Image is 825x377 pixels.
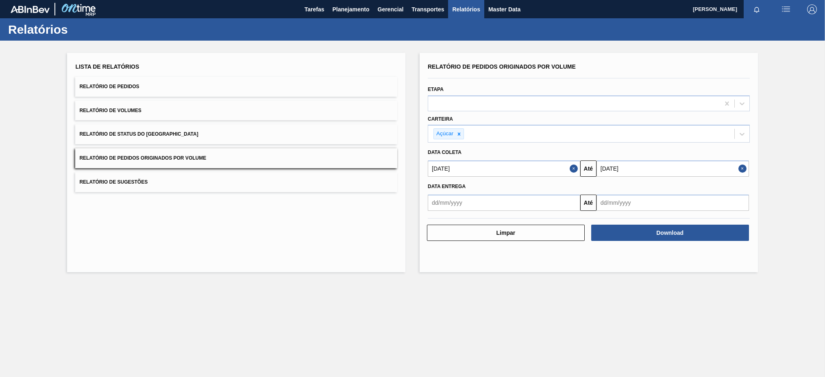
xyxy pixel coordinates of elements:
button: Relatório de Status do [GEOGRAPHIC_DATA] [75,124,397,144]
button: Limpar [427,225,585,241]
span: Relatório de Sugestões [79,179,148,185]
input: dd/mm/yyyy [596,195,749,211]
img: Logout [807,4,817,14]
img: userActions [781,4,791,14]
span: Relatórios [452,4,480,14]
img: TNhmsLtSVTkK8tSr43FrP2fwEKptu5GPRR3wAAAABJRU5ErkJggg== [11,6,50,13]
span: Transportes [411,4,444,14]
span: Tarefas [305,4,324,14]
button: Relatório de Volumes [75,101,397,121]
button: Até [580,160,596,177]
span: Gerencial [378,4,404,14]
button: Notificações [744,4,770,15]
button: Close [570,160,580,177]
span: Data coleta [428,149,461,155]
span: Relatório de Status do [GEOGRAPHIC_DATA] [79,131,198,137]
input: dd/mm/yyyy [428,195,580,211]
button: Até [580,195,596,211]
span: Data entrega [428,184,466,189]
span: Relatório de Pedidos Originados por Volume [79,155,206,161]
span: Master Data [488,4,520,14]
span: Relatório de Pedidos Originados por Volume [428,63,576,70]
span: Planejamento [332,4,369,14]
div: Açúcar [434,129,455,139]
input: dd/mm/yyyy [596,160,749,177]
button: Close [738,160,749,177]
label: Etapa [428,87,444,92]
h1: Relatórios [8,25,152,34]
span: Lista de Relatórios [75,63,139,70]
button: Relatório de Pedidos [75,77,397,97]
span: Relatório de Pedidos [79,84,139,89]
input: dd/mm/yyyy [428,160,580,177]
button: Relatório de Pedidos Originados por Volume [75,148,397,168]
label: Carteira [428,116,453,122]
button: Download [591,225,749,241]
button: Relatório de Sugestões [75,172,397,192]
span: Relatório de Volumes [79,108,141,113]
